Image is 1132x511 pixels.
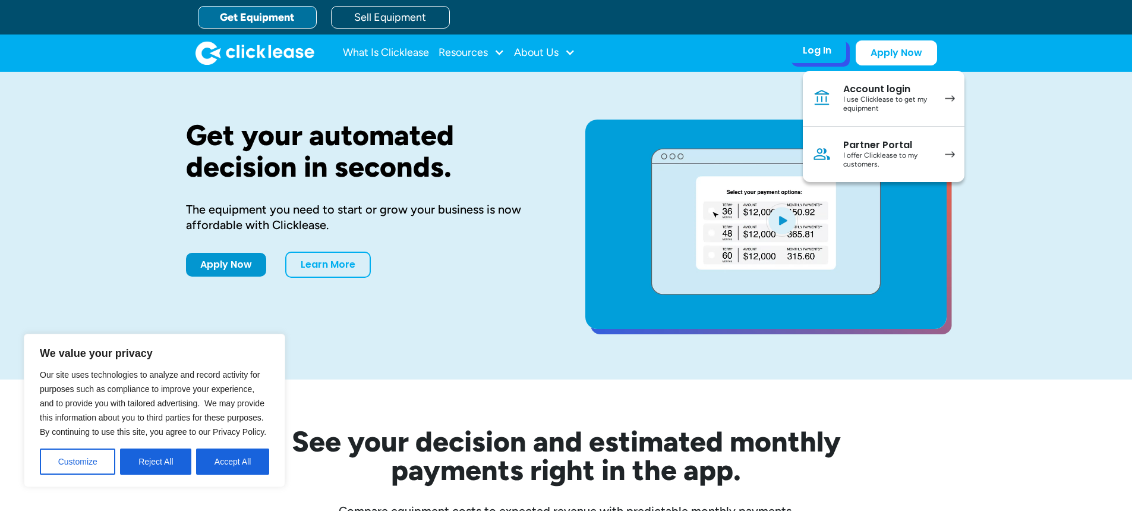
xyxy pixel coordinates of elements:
[186,120,547,183] h1: Get your automated decision in seconds.
[331,6,450,29] a: Sell Equipment
[843,151,933,170] div: I offer Clicklease to my customers.
[196,449,269,475] button: Accept All
[812,145,831,164] img: Person icon
[439,41,504,65] div: Resources
[24,334,285,487] div: We value your privacy
[198,6,317,29] a: Get Equipment
[812,89,831,108] img: Bank icon
[186,202,547,233] div: The equipment you need to start or grow your business is now affordable with Clicklease.
[843,83,933,95] div: Account login
[196,41,314,65] a: home
[843,95,933,114] div: I use Clicklease to get my equipment
[945,95,955,102] img: arrow
[196,41,314,65] img: Clicklease logo
[40,346,269,360] p: We value your privacy
[843,139,933,151] div: Partner Portal
[766,203,798,237] img: Blue play button logo on a light blue circular background
[285,252,371,278] a: Learn More
[945,151,955,158] img: arrow
[120,449,191,475] button: Reject All
[514,41,575,65] div: About Us
[40,449,115,475] button: Customize
[343,41,429,65] a: What Is Clicklease
[585,120,947,329] a: open lightbox
[803,127,964,182] a: Partner PortalI offer Clicklease to my customers.
[234,427,899,484] h2: See your decision and estimated monthly payments right in the app.
[186,253,266,277] a: Apply Now
[856,40,937,65] a: Apply Now
[803,45,831,57] div: Log In
[803,71,964,127] a: Account loginI use Clicklease to get my equipment
[803,71,964,182] nav: Log In
[40,370,266,437] span: Our site uses technologies to analyze and record activity for purposes such as compliance to impr...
